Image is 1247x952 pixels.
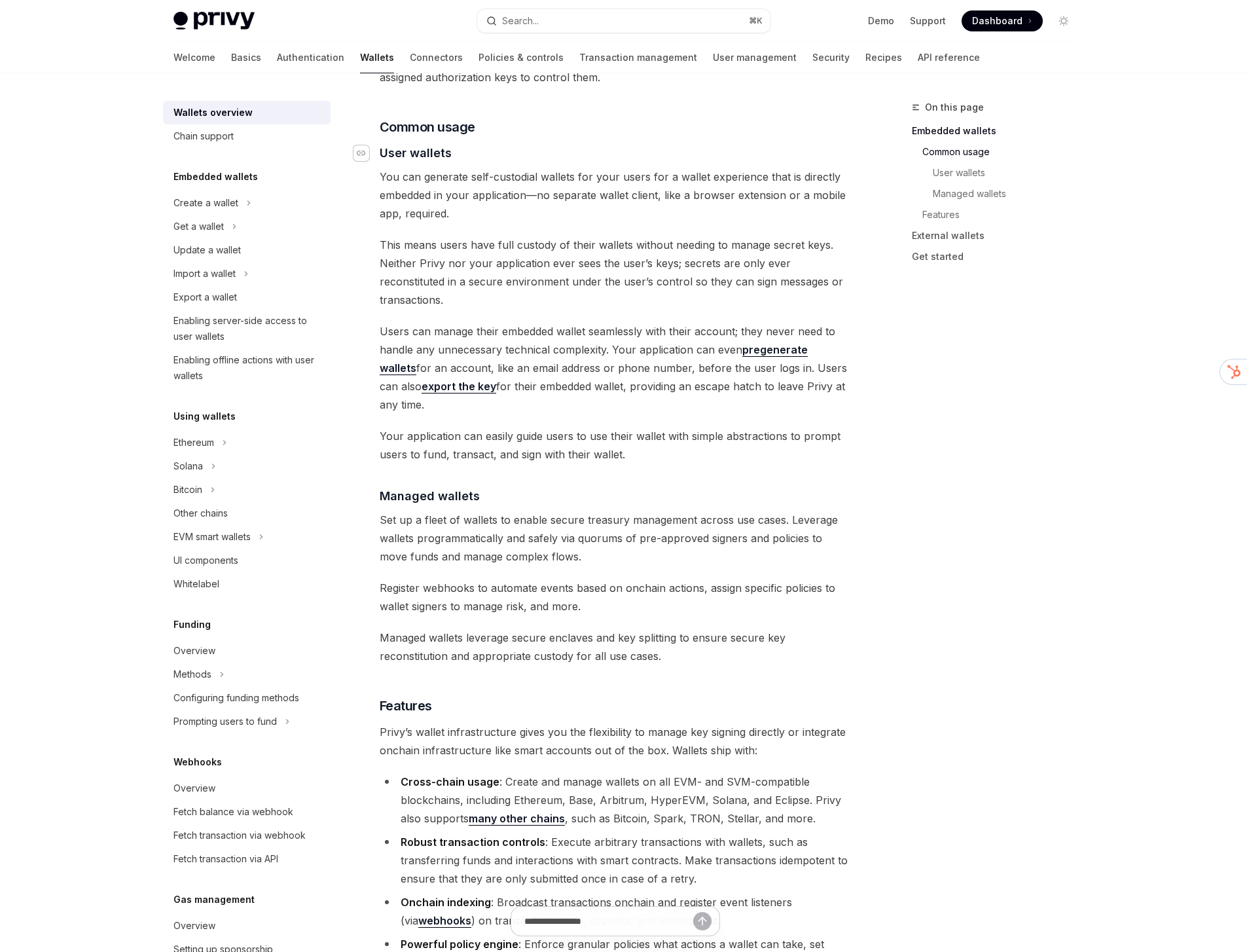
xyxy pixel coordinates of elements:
[579,42,697,73] a: Transaction management
[173,553,238,568] div: UI components
[918,42,980,73] a: API reference
[163,639,331,663] a: Overview
[173,714,277,729] div: Prompting users to fund
[277,42,344,73] a: Authentication
[749,16,763,26] span: ⌘ K
[173,195,238,211] div: Create a wallet
[1053,10,1074,31] button: Toggle dark mode
[173,482,202,498] div: Bitcoin
[163,502,331,525] a: Other chains
[173,12,255,30] img: light logo
[910,14,946,27] a: Support
[173,242,241,258] div: Update a wallet
[933,183,1085,204] a: Managed wallets
[380,168,852,223] span: You can generate self-custodial wallets for your users for a wallet experience that is directly e...
[173,409,236,424] h5: Using wallets
[380,118,475,136] span: Common usage
[353,144,380,162] a: Navigate to header
[173,690,299,706] div: Configuring funding methods
[173,128,234,144] div: Chain support
[380,236,852,309] span: This means users have full custody of their wallets without needing to manage secret keys. Neithe...
[380,579,852,615] span: Register webhooks to automate events based on onchain actions, assign specific policies to wallet...
[502,13,539,29] div: Search...
[173,219,224,234] div: Get a wallet
[163,309,331,348] a: Enabling server-side access to user wallets
[401,835,545,849] strong: Robust transaction controls
[933,162,1085,183] a: User wallets
[173,828,306,843] div: Fetch transaction via webhook
[173,780,215,796] div: Overview
[163,847,331,871] a: Fetch transaction via API
[912,246,1085,267] a: Get started
[173,667,211,682] div: Methods
[812,42,850,73] a: Security
[163,572,331,596] a: Whitelabel
[163,824,331,847] a: Fetch transaction via webhook
[865,42,902,73] a: Recipes
[380,833,852,888] li: : Execute arbitrary transactions with wallets, such as transferring funds and interactions with s...
[173,505,228,521] div: Other chains
[380,773,852,828] li: : Create and manage wallets on all EVM- and SVM-compatible blockchains, including Ethereum, Base,...
[173,643,215,659] div: Overview
[173,313,323,344] div: Enabling server-side access to user wallets
[173,918,215,934] div: Overview
[173,105,253,120] div: Wallets overview
[173,42,215,73] a: Welcome
[163,124,331,148] a: Chain support
[380,427,852,464] span: Your application can easily guide users to use their wallet with simple abstractions to prompt us...
[380,723,852,760] span: Privy’s wallet infrastructure gives you the flexibility to manage key signing directly or integra...
[479,42,564,73] a: Policies & controls
[925,100,984,115] span: On this page
[163,285,331,309] a: Export a wallet
[972,14,1022,27] span: Dashboard
[469,812,565,826] a: many other chains
[922,141,1085,162] a: Common usage
[912,120,1085,141] a: Embedded wallets
[173,851,278,867] div: Fetch transaction via API
[380,629,852,665] span: Managed wallets leverage secure enclaves and key splitting to ensure secure key reconstitution an...
[163,800,331,824] a: Fetch balance via webhook
[173,169,258,185] h5: Embedded wallets
[962,10,1043,31] a: Dashboard
[380,144,452,162] span: User wallets
[163,348,331,388] a: Enabling offline actions with user wallets
[173,529,251,545] div: EVM smart wallets
[380,322,852,414] span: Users can manage their embedded wallet seamlessly with their account; they never need to handle a...
[401,896,491,909] strong: Onchain indexing
[477,9,770,33] button: Search...⌘K
[713,42,797,73] a: User management
[163,914,331,938] a: Overview
[173,289,237,305] div: Export a wallet
[693,912,712,930] button: Send message
[231,42,261,73] a: Basics
[401,775,499,788] strong: Cross-chain usage
[173,617,211,632] h5: Funding
[173,266,236,282] div: Import a wallet
[173,435,214,450] div: Ethereum
[912,225,1085,246] a: External wallets
[422,380,496,394] a: export the key
[163,777,331,800] a: Overview
[868,14,894,27] a: Demo
[380,487,480,505] span: Managed wallets
[173,892,255,907] h5: Gas management
[163,686,331,710] a: Configuring funding methods
[163,101,331,124] a: Wallets overview
[173,458,203,474] div: Solana
[173,754,222,770] h5: Webhooks
[922,204,1085,225] a: Features
[360,42,394,73] a: Wallets
[173,352,323,384] div: Enabling offline actions with user wallets
[163,238,331,262] a: Update a wallet
[380,697,432,715] span: Features
[173,576,219,592] div: Whitelabel
[380,511,852,566] span: Set up a fleet of wallets to enable secure treasury management across use cases. Leverage wallets...
[380,893,852,930] li: : Broadcast transactions onchain and register event listeners (via ) on transaction status, depos...
[410,42,463,73] a: Connectors
[173,804,293,820] div: Fetch balance via webhook
[163,549,331,572] a: UI components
